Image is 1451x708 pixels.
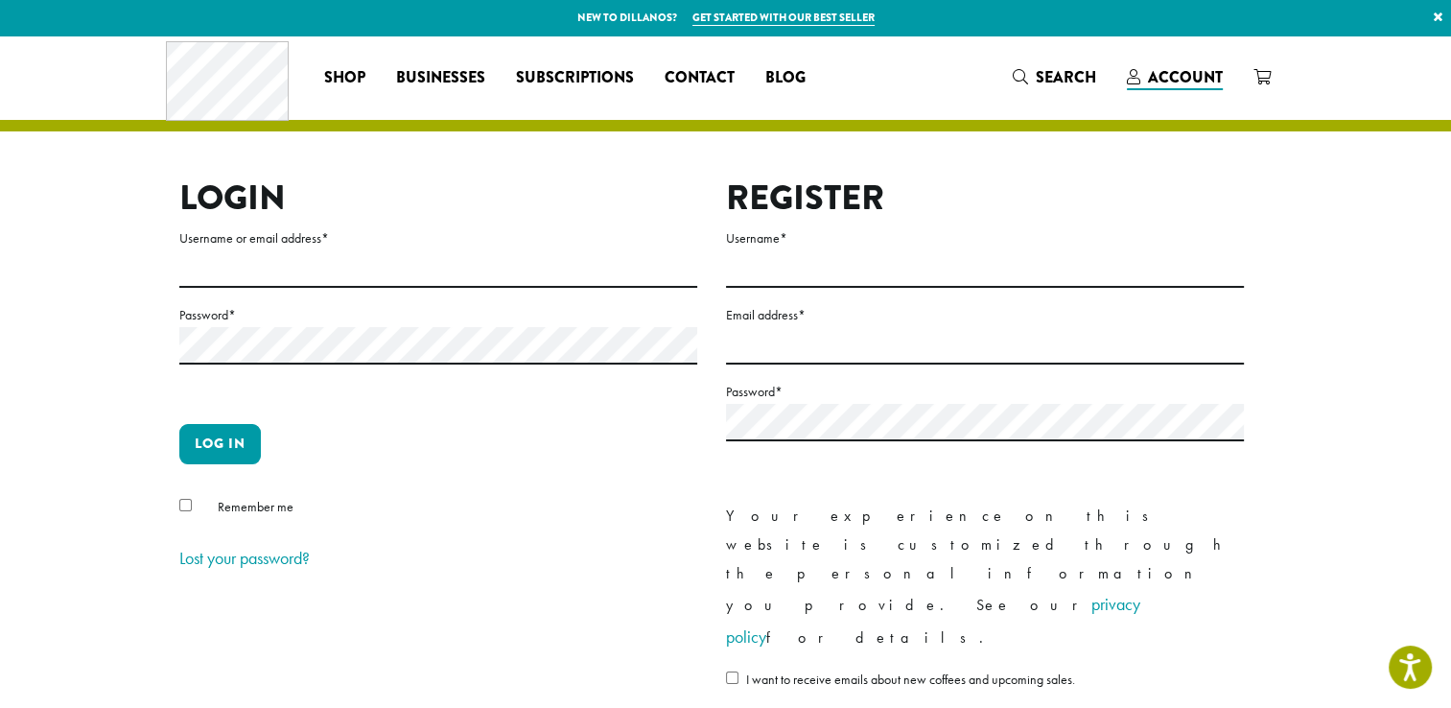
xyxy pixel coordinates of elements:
[179,424,261,464] button: Log in
[516,66,634,90] span: Subscriptions
[765,66,806,90] span: Blog
[309,62,381,93] a: Shop
[726,380,1244,404] label: Password
[218,498,293,515] span: Remember me
[324,66,365,90] span: Shop
[179,303,697,327] label: Password
[665,66,735,90] span: Contact
[179,547,310,569] a: Lost your password?
[726,226,1244,250] label: Username
[692,10,875,26] a: Get started with our best seller
[179,177,697,219] h2: Login
[179,226,697,250] label: Username or email address
[726,303,1244,327] label: Email address
[1148,66,1223,88] span: Account
[726,177,1244,219] h2: Register
[746,671,1075,688] span: I want to receive emails about new coffees and upcoming sales.
[1036,66,1096,88] span: Search
[396,66,485,90] span: Businesses
[726,502,1244,653] p: Your experience on this website is customized through the personal information you provide. See o...
[726,593,1140,648] a: privacy policy
[997,61,1112,93] a: Search
[726,672,738,684] input: I want to receive emails about new coffees and upcoming sales.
